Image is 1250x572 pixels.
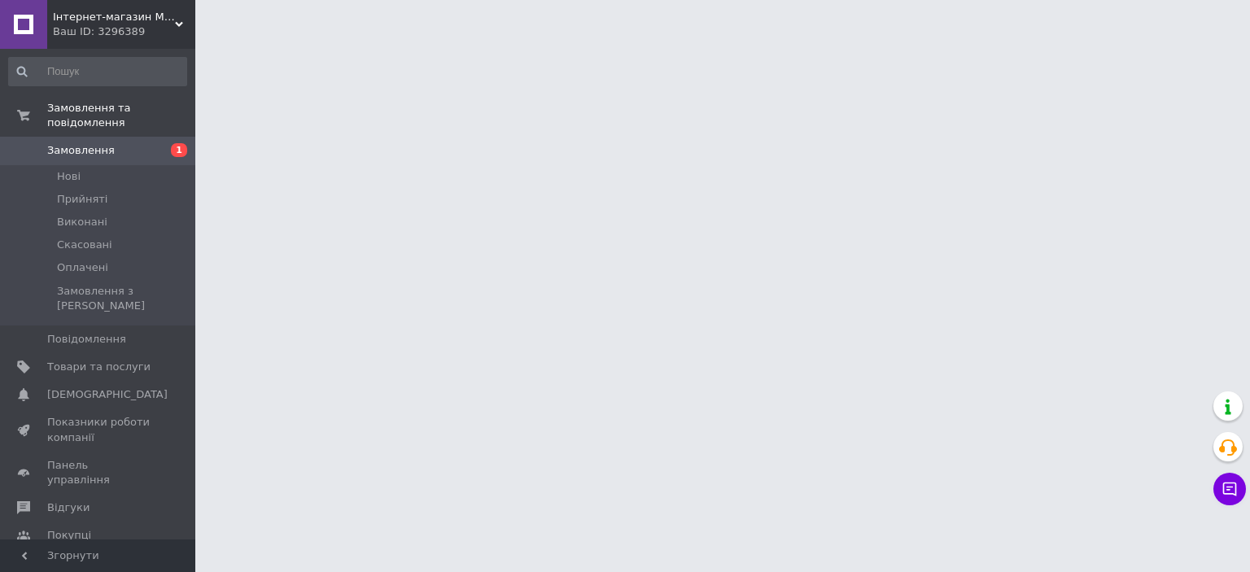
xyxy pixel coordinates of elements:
span: Відгуки [47,500,90,515]
span: Скасовані [57,238,112,252]
span: Панель управління [47,458,151,487]
span: [DEMOGRAPHIC_DATA] [47,387,168,402]
span: Замовлення з [PERSON_NAME] [57,284,186,313]
span: Виконані [57,215,107,229]
span: Покупці [47,528,91,543]
span: Товари та послуги [47,360,151,374]
span: Інтернет-магазин MixMarket [53,10,175,24]
span: Повідомлення [47,332,126,347]
span: Замовлення [47,143,115,158]
button: Чат з покупцем [1213,473,1246,505]
span: Прийняті [57,192,107,207]
span: Показники роботи компанії [47,415,151,444]
div: Ваш ID: 3296389 [53,24,195,39]
span: Оплачені [57,260,108,275]
span: 1 [171,143,187,157]
span: Нові [57,169,81,184]
span: Замовлення та повідомлення [47,101,195,130]
input: Пошук [8,57,187,86]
